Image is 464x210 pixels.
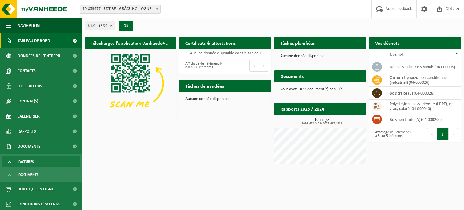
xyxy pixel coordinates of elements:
[85,49,176,118] img: Download de VHEPlus App
[274,70,310,82] h2: Documents
[385,113,461,126] td: bois non traité (A) (04-000200)
[437,128,449,140] button: 1
[369,37,405,49] h2: Vos déchets
[277,122,366,125] span: 2024: 482,440 t - 2025: 497,180 t
[179,37,242,49] h2: Certificats & attestations
[88,21,107,31] span: Site(s)
[18,139,40,154] span: Documents
[280,54,360,58] p: Aucune donnée disponible.
[18,109,40,124] span: Calendrier
[18,156,34,167] span: Factures
[18,79,42,94] span: Utilisateurs
[179,49,271,57] td: Aucune donnée disponible dans le tableau
[385,60,461,73] td: déchets industriels banals (04-000008)
[18,63,36,79] span: Contacts
[385,87,461,100] td: bois traité (B) (04-000028)
[385,73,461,87] td: carton et papier, non-conditionné (industriel) (04-000026)
[119,21,133,31] button: OK
[185,97,265,101] p: Aucune donnée disponible.
[18,48,64,63] span: Données de l'entrepr...
[18,33,50,48] span: Tableau de bord
[182,59,222,72] div: Affichage de l'élément 0 à 0 sur 0 éléments
[18,94,38,109] span: Contrat(s)
[18,182,54,197] span: Boutique en ligne
[80,5,161,14] span: 10-859677 - EDT BE - GRÂCE-HOLLOGNE
[427,128,437,140] button: Previous
[390,52,404,57] span: Déchet
[280,87,360,92] p: Vous avez 1027 document(s) non lu(s).
[449,128,458,140] button: Next
[2,156,80,167] a: Factures
[274,37,321,49] h2: Tâches planifiées
[314,115,366,127] a: Consulter les rapports
[274,103,330,115] h2: Rapports 2025 / 2024
[179,80,230,92] h2: Tâches demandées
[2,169,80,180] a: Documents
[372,128,412,141] div: Affichage de l'élément 1 à 5 sur 5 éléments
[18,18,40,33] span: Navigation
[385,100,461,113] td: polyéthylène basse densité (LDPE), en vrac, coloré (04-000040)
[99,24,107,28] count: (2/2)
[18,169,38,180] span: Documents
[277,118,366,125] h3: Tonnage
[249,60,259,72] button: Previous
[80,5,160,13] span: 10-859677 - EDT BE - GRÂCE-HOLLOGNE
[85,21,115,30] button: Site(s)(2/2)
[259,60,268,72] button: Next
[18,124,36,139] span: Rapports
[85,37,176,49] h2: Téléchargez l'application Vanheede+ maintenant!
